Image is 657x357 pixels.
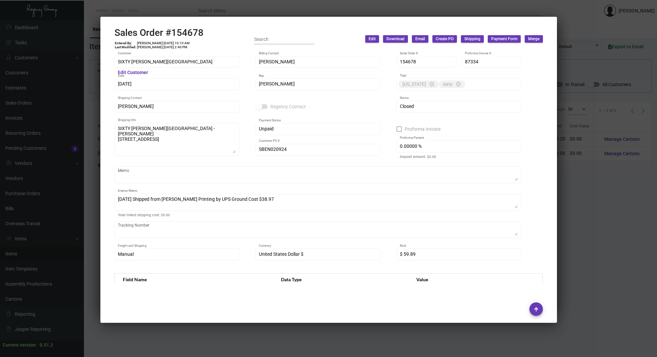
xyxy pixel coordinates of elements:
[137,45,190,49] td: [PERSON_NAME] [DATE] 2:40 PM
[400,104,414,109] span: Closed
[439,80,465,88] mat-chip: sixty
[436,36,454,42] span: Create PO
[3,342,37,349] div: Current version:
[491,36,517,42] span: Payment Form
[114,41,137,45] td: Entered By:
[270,103,306,111] span: Regency Contact
[118,251,134,257] span: Manual
[365,35,379,43] button: Edit
[461,35,484,43] button: Shipping
[274,274,410,285] th: Data Type
[400,155,436,159] mat-hint: Deposit amount: $0.00
[383,35,408,43] button: Download
[137,41,190,45] td: [PERSON_NAME] [DATE] 10:10 AM
[369,36,376,42] span: Edit
[114,45,137,49] td: Last Modified:
[412,35,428,43] button: Email
[398,80,439,88] mat-chip: [US_STATE]
[114,27,203,39] h2: Sales Order #154678
[114,274,274,285] th: Field Name
[118,70,148,75] mat-hint: Edit Customer
[415,36,425,42] span: Email
[410,274,543,285] th: Value
[429,81,435,87] mat-icon: cancel
[528,36,539,42] span: Merge
[488,35,521,43] button: Payment Form
[386,36,405,42] span: Download
[432,35,457,43] button: Create PO
[40,342,53,349] div: 0.51.2
[525,35,543,43] button: Merge
[455,81,461,87] mat-icon: cancel
[405,125,440,133] span: Proforma Invoice
[259,126,274,131] span: Unpaid
[118,213,170,217] mat-hint: Total linked shipping cost: $5.00
[464,36,480,42] span: Shipping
